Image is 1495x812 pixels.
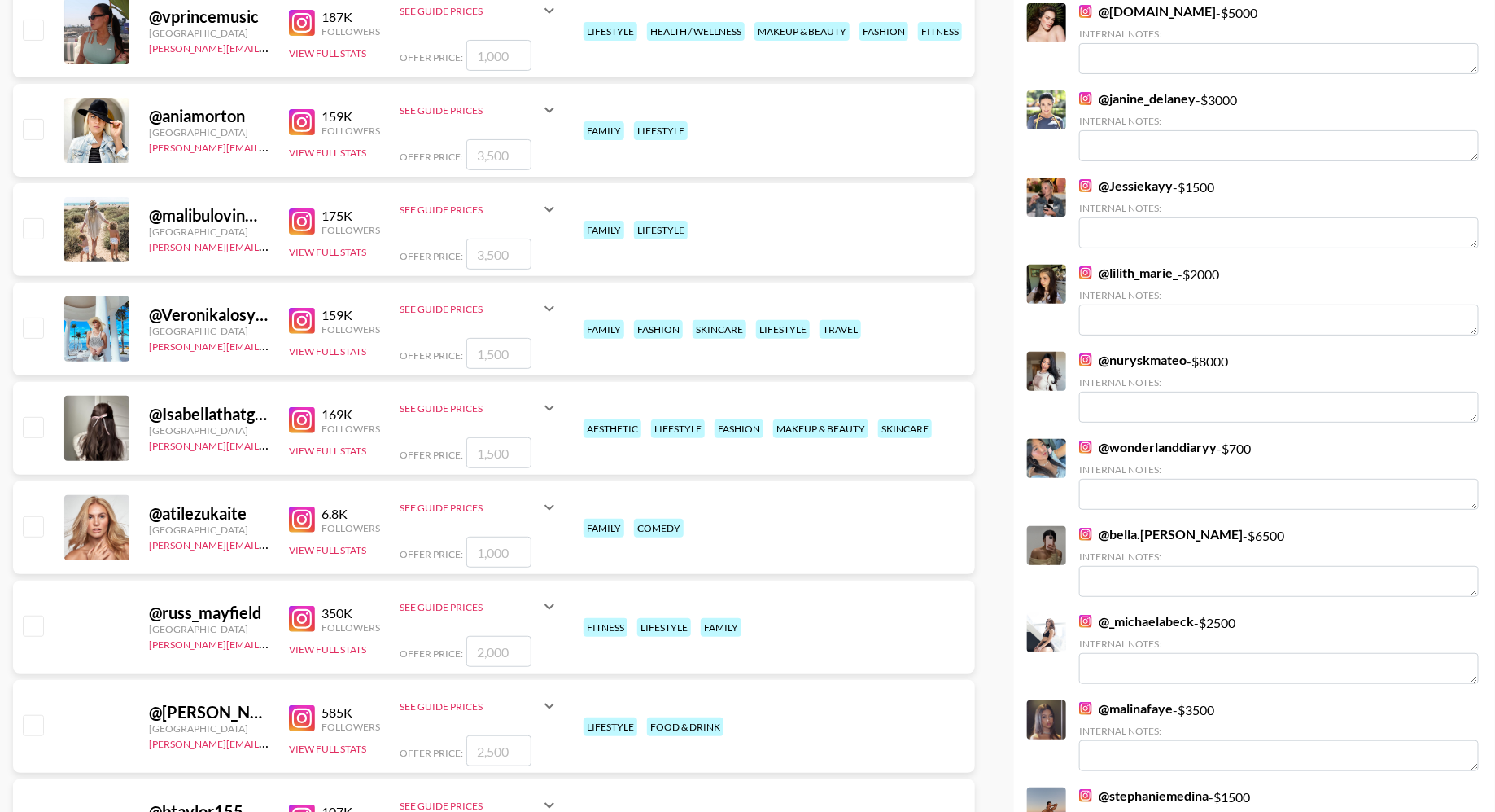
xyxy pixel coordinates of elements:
div: lifestyle [634,121,688,140]
div: family [584,121,624,140]
div: fitness [584,618,627,637]
img: Instagram [1079,5,1092,18]
div: Internal Notes: [1079,551,1479,563]
div: @ Veronikalosyuk [149,305,269,325]
div: lifestyle [634,221,688,239]
div: Internal Notes: [1079,725,1479,737]
div: [GEOGRAPHIC_DATA] [149,325,269,337]
div: fashion [634,320,683,339]
a: [PERSON_NAME][EMAIL_ADDRESS][DOMAIN_NAME] [149,437,390,452]
div: @ atilezukaite [149,503,269,524]
input: 1,500 [466,437,531,468]
button: View Full Stats [289,345,366,358]
img: Instagram [1079,615,1092,628]
div: lifestyle [756,320,810,339]
div: 159K [321,307,380,323]
input: 1,000 [466,537,531,568]
div: 169K [321,406,380,423]
span: Offer Price: [400,647,463,660]
div: Followers [321,522,380,534]
div: See Guide Prices [400,190,559,229]
div: family [584,320,624,339]
div: Followers [321,423,380,435]
div: @ [PERSON_NAME].[PERSON_NAME] [149,702,269,722]
div: - $ 8000 [1079,352,1479,423]
a: [PERSON_NAME][EMAIL_ADDRESS][DOMAIN_NAME] [149,635,390,651]
a: @lilith_marie_ [1079,265,1178,281]
div: comedy [634,519,684,538]
div: [GEOGRAPHIC_DATA] [149,126,269,138]
div: 350K [321,605,380,621]
div: Internal Notes: [1079,202,1479,214]
a: @malinafaye [1079,700,1173,717]
button: View Full Stats [289,445,366,457]
img: Instagram [289,705,315,731]
div: @ aniamorton [149,106,269,126]
div: Followers [321,224,380,236]
div: lifestyle [584,22,637,41]
span: Offer Price: [400,548,463,560]
div: food & drink [647,718,723,736]
img: Instagram [289,606,315,632]
div: Internal Notes: [1079,115,1479,127]
a: [PERSON_NAME][EMAIL_ADDRESS][DOMAIN_NAME] [149,536,390,551]
a: @janine_delaney [1079,90,1196,107]
div: @ vprincemusic [149,7,269,27]
div: fashion [715,419,763,438]
div: See Guide Prices [400,204,540,216]
div: 6.8K [321,506,380,522]
img: Instagram [289,507,315,533]
div: See Guide Prices [400,104,540,116]
div: [GEOGRAPHIC_DATA] [149,623,269,635]
button: View Full Stats [289,246,366,258]
div: - $ 2000 [1079,265,1479,336]
a: [PERSON_NAME][EMAIL_ADDRESS][DOMAIN_NAME] [149,39,390,55]
div: @ russ_mayfield [149,603,269,623]
img: Instagram [1079,353,1092,366]
div: Internal Notes: [1079,638,1479,650]
div: - $ 1500 [1079,178,1479,248]
img: Instagram [1079,92,1092,105]
div: @ malibulovinmama [149,205,269,226]
div: health / wellness [647,22,745,41]
span: Offer Price: [400,747,463,759]
div: makeup & beauty [754,22,850,41]
div: See Guide Prices [400,700,540,713]
div: - $ 2500 [1079,613,1479,684]
div: 585K [321,704,380,721]
img: Instagram [1079,702,1092,715]
button: View Full Stats [289,47,366,59]
div: See Guide Prices [400,502,540,514]
div: Followers [321,721,380,733]
a: @_michaelabeck [1079,613,1194,630]
div: [GEOGRAPHIC_DATA] [149,524,269,536]
span: Offer Price: [400,51,463,64]
div: Internal Notes: [1079,28,1479,40]
div: Followers [321,125,380,137]
div: See Guide Prices [400,289,559,328]
input: 2,000 [466,636,531,667]
a: @bella.[PERSON_NAME] [1079,526,1243,542]
div: skincare [878,419,932,438]
div: @ Isabellathatgirll [149,404,269,424]
div: fitness [918,22,962,41]
a: @stephaniemedina [1079,788,1209,804]
div: lifestyle [637,618,691,637]
div: See Guide Prices [400,488,559,527]
div: - $ 5000 [1079,3,1479,74]
img: Instagram [289,407,315,433]
input: 3,500 [466,239,531,270]
div: family [584,519,624,538]
div: - $ 3500 [1079,700,1479,771]
a: [PERSON_NAME][EMAIL_ADDRESS][DOMAIN_NAME] [149,238,390,253]
div: [GEOGRAPHIC_DATA] [149,722,269,735]
div: makeup & beauty [773,419,868,438]
img: Instagram [1079,441,1092,454]
div: [GEOGRAPHIC_DATA] [149,226,269,238]
button: View Full Stats [289,743,366,755]
div: [GEOGRAPHIC_DATA] [149,424,269,437]
span: Offer Price: [400,151,463,163]
div: Internal Notes: [1079,376,1479,388]
div: See Guide Prices [400,388,559,428]
button: View Full Stats [289,643,366,656]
